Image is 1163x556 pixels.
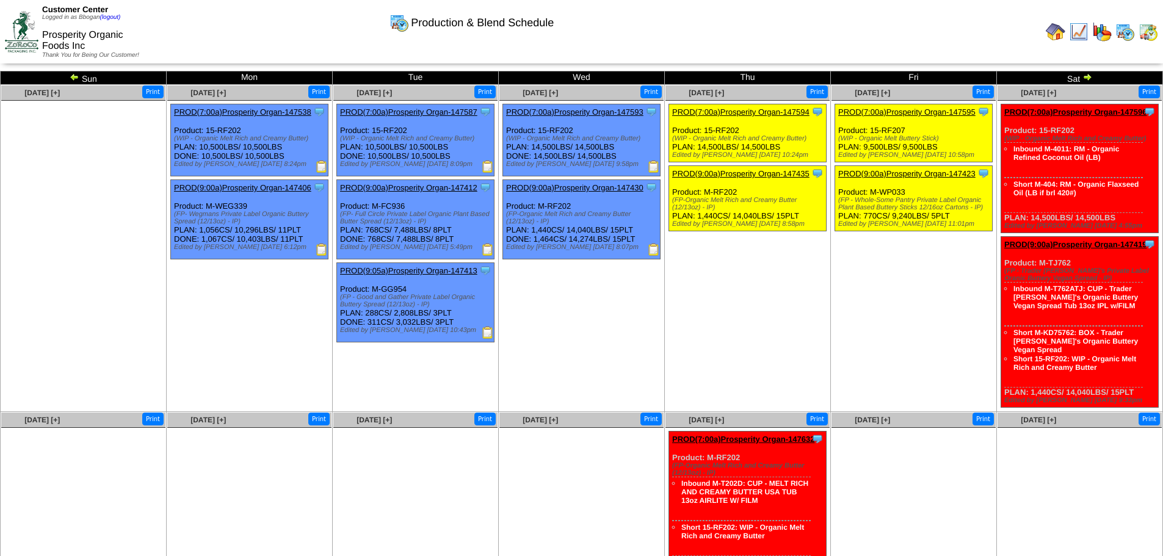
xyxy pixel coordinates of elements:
[337,180,495,259] div: Product: M-FC936 PLAN: 768CS / 7,488LBS / 8PLT DONE: 768CS / 7,488LBS / 8PLT
[506,183,643,192] a: PROD(9:00a)Prosperity Organ-147430
[171,104,328,176] div: Product: 15-RF202 PLAN: 10,500LBS / 10,500LBS DONE: 10,500LBS / 10,500LBS
[806,413,828,425] button: Print
[337,104,495,176] div: Product: 15-RF202 PLAN: 10,500LBS / 10,500LBS DONE: 10,500LBS / 10,500LBS
[669,104,827,162] div: Product: 15-RF202 PLAN: 14,500LBS / 14,500LBS
[24,88,60,97] a: [DATE] [+]
[479,181,491,193] img: Tooltip
[1115,22,1135,42] img: calendarprod.gif
[506,211,660,225] div: (FP-Organic Melt Rich and Creamy Butter (12/13oz) - IP)
[340,244,494,251] div: Edited by [PERSON_NAME] [DATE] 5:49pm
[835,104,993,162] div: Product: 15-RF207 PLAN: 9,500LBS / 9,500LBS
[1021,416,1056,424] a: [DATE] [+]
[1001,104,1159,233] div: Product: 15-RF202 PLAN: 14,500LBS / 14,500LBS
[689,88,724,97] span: [DATE] [+]
[142,413,164,425] button: Print
[316,244,328,256] img: Production Report
[835,166,993,231] div: Product: M-WP033 PLAN: 770CS / 9,240LBS / 5PLT
[340,327,494,334] div: Edited by [PERSON_NAME] [DATE] 10:43pm
[645,106,658,118] img: Tooltip
[838,151,992,159] div: Edited by [PERSON_NAME] [DATE] 10:58pm
[5,11,38,52] img: ZoRoCo_Logo(Green%26Foil)%20jpg.webp
[689,416,724,424] a: [DATE] [+]
[1004,135,1158,142] div: (WIP - Organic Melt Rich and Creamy Butter)
[190,88,226,97] a: [DATE] [+]
[313,106,325,118] img: Tooltip
[142,85,164,98] button: Print
[174,135,328,142] div: (WIP - Organic Melt Rich and Creamy Butter)
[340,135,494,142] div: (WIP - Organic Melt Rich and Creamy Butter)
[340,107,477,117] a: PROD(7:00a)Prosperity Organ-147587
[506,244,660,251] div: Edited by [PERSON_NAME] [DATE] 8:07pm
[1013,328,1138,354] a: Short M-KD75762: BOX - Trader [PERSON_NAME]'s Organic Buttery Vegan Spread
[1021,88,1056,97] a: [DATE] [+]
[1069,22,1089,42] img: line_graph.gif
[340,294,494,308] div: (FP - Good and Gather Private Label Organic Buttery Spread (12/13oz) - IP)
[499,71,665,85] td: Wed
[1004,222,1158,229] div: Edited by [PERSON_NAME] [DATE] 4:55pm
[672,107,810,117] a: PROD(7:00a)Prosperity Organ-147594
[997,71,1163,85] td: Sat
[1004,397,1158,404] div: Edited by [PERSON_NAME] [DATE] 9:33pm
[672,135,826,142] div: (WIP - Organic Melt Rich and Creamy Butter)
[340,183,477,192] a: PROD(9:00a)Prosperity Organ-147412
[479,106,491,118] img: Tooltip
[648,244,660,256] img: Production Report
[190,416,226,424] a: [DATE] [+]
[171,180,328,259] div: Product: M-WEG339 PLAN: 1,056CS / 10,296LBS / 11PLT DONE: 1,067CS / 10,403LBS / 11PLT
[506,107,643,117] a: PROD(7:00a)Prosperity Organ-147593
[174,244,328,251] div: Edited by [PERSON_NAME] [DATE] 6:12pm
[672,197,826,211] div: (FP-Organic Melt Rich and Creamy Butter (12/13oz) - IP)
[308,413,330,425] button: Print
[24,416,60,424] a: [DATE] [+]
[855,416,890,424] a: [DATE] [+]
[1013,180,1139,197] a: Short M-404: RM - Organic Flaxseed Oil (LB if brl 420#)
[831,71,997,85] td: Fri
[1139,413,1160,425] button: Print
[838,220,992,228] div: Edited by [PERSON_NAME] [DATE] 11:01pm
[838,135,992,142] div: (WIP - Organic Melt Buttery Stick)
[340,161,494,168] div: Edited by [PERSON_NAME] [DATE] 8:09pm
[174,107,311,117] a: PROD(7:00a)Prosperity Organ-147538
[645,181,658,193] img: Tooltip
[977,167,990,179] img: Tooltip
[523,416,558,424] a: [DATE] [+]
[977,106,990,118] img: Tooltip
[681,479,808,505] a: Inbound M-T202D: CUP - MELT RICH AND CREAMY BUTTER USA TUB 13oz AIRLITE W/ FILM
[479,264,491,276] img: Tooltip
[1143,238,1156,250] img: Tooltip
[681,523,804,540] a: Short 15-RF202: WIP - Organic Melt Rich and Creamy Butter
[474,413,496,425] button: Print
[42,14,120,21] span: Logged in as Bbogan
[482,244,494,256] img: Production Report
[313,181,325,193] img: Tooltip
[174,211,328,225] div: (FP- Wegmans Private Label Organic Buttery Spread (12/13oz) - IP)
[1004,107,1147,117] a: PROD(7:00a)Prosperity Organ-147596
[1004,267,1158,282] div: (FP - Trader [PERSON_NAME]'s Private Label Oranic Buttery Vegan Spread - IP)
[1092,22,1112,42] img: graph.gif
[308,85,330,98] button: Print
[411,16,554,29] span: Production & Blend Schedule
[337,263,495,342] div: Product: M-GG954 PLAN: 288CS / 2,808LBS / 3PLT DONE: 311CS / 3,032LBS / 3PLT
[523,88,558,97] a: [DATE] [+]
[672,151,826,159] div: Edited by [PERSON_NAME] [DATE] 10:24pm
[100,14,121,21] a: (logout)
[503,180,661,259] div: Product: M-RF202 PLAN: 1,440CS / 14,040LBS / 15PLT DONE: 1,464CS / 14,274LBS / 15PLT
[672,220,826,228] div: Edited by [PERSON_NAME] [DATE] 8:58pm
[1046,22,1065,42] img: home.gif
[811,106,824,118] img: Tooltip
[174,161,328,168] div: Edited by [PERSON_NAME] [DATE] 8:24pm
[1139,85,1160,98] button: Print
[474,85,496,98] button: Print
[1143,106,1156,118] img: Tooltip
[506,135,660,142] div: (WIP - Organic Melt Rich and Creamy Butter)
[672,435,814,444] a: PROD(7:00a)Prosperity Organ-147632
[503,104,661,176] div: Product: 15-RF202 PLAN: 14,500LBS / 14,500LBS DONE: 14,500LBS / 14,500LBS
[357,416,392,424] a: [DATE] [+]
[1001,237,1159,408] div: Product: M-TJ762 PLAN: 1,440CS / 14,040LBS / 15PLT
[665,71,831,85] td: Thu
[506,161,660,168] div: Edited by [PERSON_NAME] [DATE] 9:58pm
